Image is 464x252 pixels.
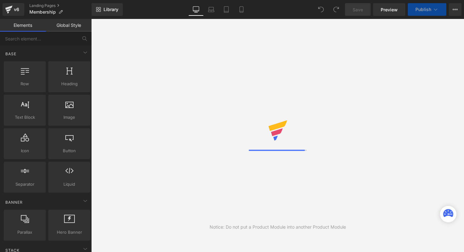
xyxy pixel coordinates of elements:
a: New Library [92,3,123,16]
span: Save [353,6,363,13]
button: More [449,3,461,16]
span: Membership [29,9,56,15]
span: Heading [50,81,88,87]
a: Landing Pages [29,3,92,8]
span: Hero Banner [50,229,88,236]
button: Publish [408,3,446,16]
a: Preview [373,3,405,16]
span: Publish [415,7,431,12]
span: Row [6,81,44,87]
span: Icon [6,147,44,154]
a: v6 [3,3,24,16]
span: Separator [6,181,44,188]
span: Library [104,7,118,12]
span: Liquid [50,181,88,188]
span: Image [50,114,88,121]
span: Preview [381,6,398,13]
div: Notice: Do not put a Product Module into another Product Module [210,224,346,231]
a: Global Style [46,19,92,32]
span: Text Block [6,114,44,121]
span: Button [50,147,88,154]
a: Laptop [204,3,219,16]
a: Mobile [234,3,249,16]
span: Banner [5,199,23,205]
span: Base [5,51,17,57]
span: Parallax [6,229,44,236]
div: v6 [13,5,21,14]
button: Redo [330,3,342,16]
button: Undo [315,3,327,16]
a: Desktop [188,3,204,16]
a: Tablet [219,3,234,16]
